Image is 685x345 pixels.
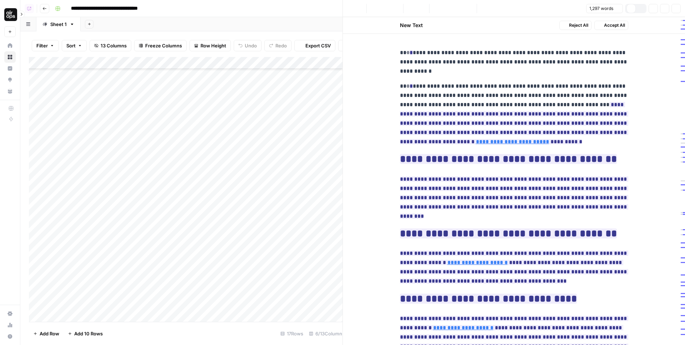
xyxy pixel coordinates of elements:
[4,74,16,86] a: Opportunities
[589,5,613,12] span: 1,297 words
[64,328,107,339] button: Add 10 Rows
[90,40,131,51] button: 13 Columns
[559,21,592,30] button: Reject All
[264,40,291,51] button: Redo
[4,8,17,21] img: AirOps Administrative Logo
[36,17,81,31] a: Sheet 1
[189,40,231,51] button: Row Height
[4,51,16,63] a: Browse
[50,21,67,28] div: Sheet 1
[4,319,16,331] a: Usage
[201,42,226,49] span: Row Height
[234,40,262,51] button: Undo
[275,42,287,49] span: Redo
[145,42,182,49] span: Freeze Columns
[62,40,87,51] button: Sort
[4,63,16,74] a: Insights
[306,328,347,339] div: 6/13 Columns
[4,331,16,342] button: Help + Support
[29,328,64,339] button: Add Row
[36,42,48,49] span: Filter
[604,22,625,29] span: Accept All
[40,330,59,337] span: Add Row
[4,308,16,319] a: Settings
[400,22,423,29] h2: New Text
[32,40,59,51] button: Filter
[74,330,103,337] span: Add 10 Rows
[4,40,16,51] a: Home
[305,42,331,49] span: Export CSV
[4,86,16,97] a: Your Data
[134,40,187,51] button: Freeze Columns
[294,40,335,51] button: Export CSV
[586,4,623,13] button: 1,297 words
[101,42,127,49] span: 13 Columns
[66,42,76,49] span: Sort
[594,21,628,30] button: Accept All
[278,328,306,339] div: 17 Rows
[4,6,16,24] button: Workspace: AirOps Administrative
[569,22,588,29] span: Reject All
[245,42,257,49] span: Undo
